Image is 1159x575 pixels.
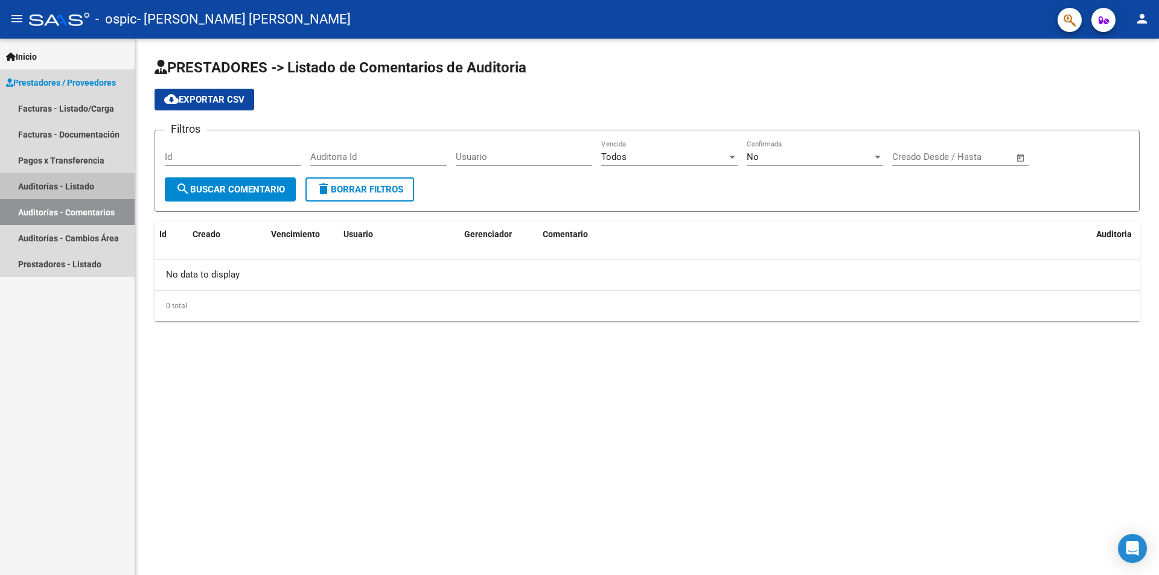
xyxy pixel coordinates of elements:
[747,151,759,162] span: No
[137,6,351,33] span: - [PERSON_NAME] [PERSON_NAME]
[892,151,941,162] input: Fecha inicio
[1091,221,1140,247] datatable-header-cell: Auditoria
[164,92,179,106] mat-icon: cloud_download
[1096,229,1132,239] span: Auditoria
[176,184,285,195] span: Buscar Comentario
[176,182,190,196] mat-icon: search
[538,221,1091,247] datatable-header-cell: Comentario
[165,121,206,138] h3: Filtros
[164,94,244,105] span: Exportar CSV
[543,229,588,239] span: Comentario
[10,11,24,26] mat-icon: menu
[1014,151,1028,165] button: Open calendar
[1135,11,1149,26] mat-icon: person
[155,89,254,110] button: Exportar CSV
[1118,534,1147,563] div: Open Intercom Messenger
[305,177,414,202] button: Borrar Filtros
[316,184,403,195] span: Borrar Filtros
[6,50,37,63] span: Inicio
[6,76,116,89] span: Prestadores / Proveedores
[155,221,188,247] datatable-header-cell: Id
[159,229,167,239] span: Id
[339,221,459,247] datatable-header-cell: Usuario
[155,260,1140,290] div: No data to display
[952,151,1011,162] input: Fecha fin
[464,229,512,239] span: Gerenciador
[271,229,320,239] span: Vencimiento
[165,177,296,202] button: Buscar Comentario
[155,59,526,76] span: PRESTADORES -> Listado de Comentarios de Auditoria
[459,221,538,247] datatable-header-cell: Gerenciador
[316,182,331,196] mat-icon: delete
[343,229,373,239] span: Usuario
[601,151,627,162] span: Todos
[155,291,1140,321] div: 0 total
[188,221,266,247] datatable-header-cell: Creado
[95,6,137,33] span: - ospic
[193,229,220,239] span: Creado
[266,221,339,247] datatable-header-cell: Vencimiento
